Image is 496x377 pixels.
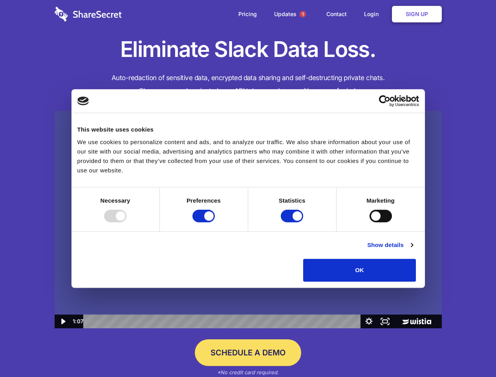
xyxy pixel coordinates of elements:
div: We use cookies to personalize content and ads, and to analyze our traffic. We also share informat... [77,137,419,175]
strong: Statistics [279,197,306,204]
a: Schedule a Demo [195,339,301,366]
img: logo-wordmark-white-trans-d4663122ce5f474addd5e946df7df03e33cb6a1c49d2221995e7729f52c070b2.svg [55,7,122,22]
a: Wistia Logo -- Learn More [393,315,441,328]
a: Usercentrics Cookiebot - opens in a new window [350,95,419,107]
a: Show details [367,240,413,250]
strong: Preferences [187,197,221,204]
div: Playbar [90,315,357,328]
em: *No credit card required. [217,369,279,375]
button: Play Video [55,315,71,328]
h4: Auto-redaction of sensitive data, encrypted data sharing and self-destructing private chats. Shar... [55,71,442,97]
h1: Eliminate Slack Data Loss. [55,35,442,64]
a: Login [356,2,390,26]
img: logo [77,97,89,105]
strong: Necessary [101,197,130,204]
button: Show settings menu [361,315,377,328]
strong: Marketing [366,197,395,204]
a: Pricing [231,2,265,26]
span: 1 [300,11,306,17]
div: This website uses cookies [77,125,419,134]
img: Sharesecret [55,111,442,329]
button: OK [303,259,416,282]
button: Fullscreen [377,315,393,328]
a: Sign Up [392,6,442,22]
a: Contact [318,2,355,26]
